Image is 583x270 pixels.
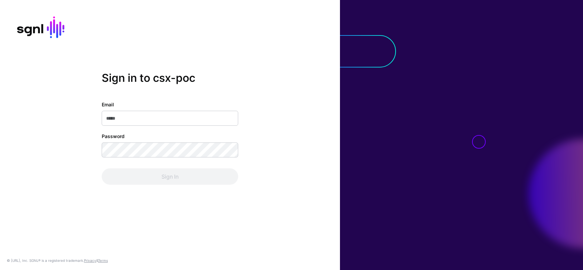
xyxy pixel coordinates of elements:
label: Password [102,133,125,140]
a: Privacy [84,258,96,262]
h2: Sign in to csx-poc [102,72,238,85]
a: Terms [98,258,108,262]
label: Email [102,101,114,108]
div: © [URL], Inc. SGNL® is a registered trademark. & [7,258,108,263]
